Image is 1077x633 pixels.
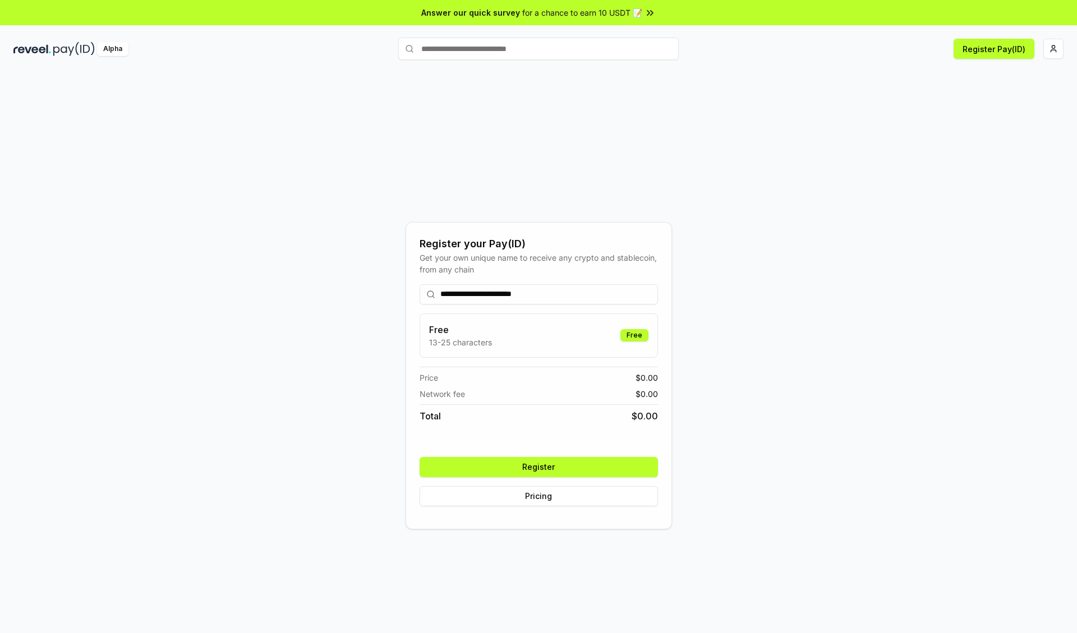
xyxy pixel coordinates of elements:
[420,388,465,400] span: Network fee
[420,486,658,506] button: Pricing
[636,372,658,384] span: $ 0.00
[632,409,658,423] span: $ 0.00
[421,7,520,19] span: Answer our quick survey
[13,42,51,56] img: reveel_dark
[420,372,438,384] span: Price
[420,409,441,423] span: Total
[429,323,492,336] h3: Free
[420,252,658,275] div: Get your own unique name to receive any crypto and stablecoin, from any chain
[522,7,642,19] span: for a chance to earn 10 USDT 📝
[620,329,648,341] div: Free
[420,457,658,477] button: Register
[636,388,658,400] span: $ 0.00
[53,42,95,56] img: pay_id
[954,39,1034,59] button: Register Pay(ID)
[97,42,128,56] div: Alpha
[420,236,658,252] div: Register your Pay(ID)
[429,336,492,348] p: 13-25 characters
